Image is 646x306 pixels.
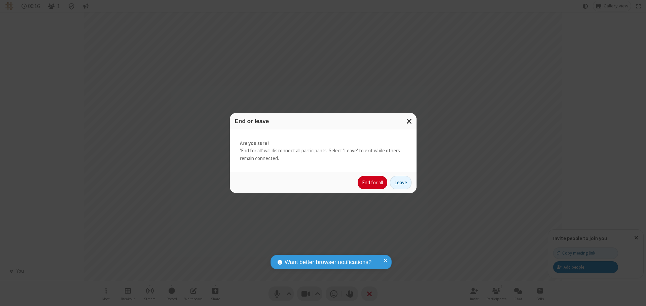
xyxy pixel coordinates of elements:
strong: Are you sure? [240,140,406,147]
button: End for all [358,176,387,189]
div: 'End for all' will disconnect all participants. Select 'Leave' to exit while others remain connec... [230,129,417,173]
span: Want better browser notifications? [285,258,371,267]
button: Close modal [402,113,417,129]
h3: End or leave [235,118,411,124]
button: Leave [390,176,411,189]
